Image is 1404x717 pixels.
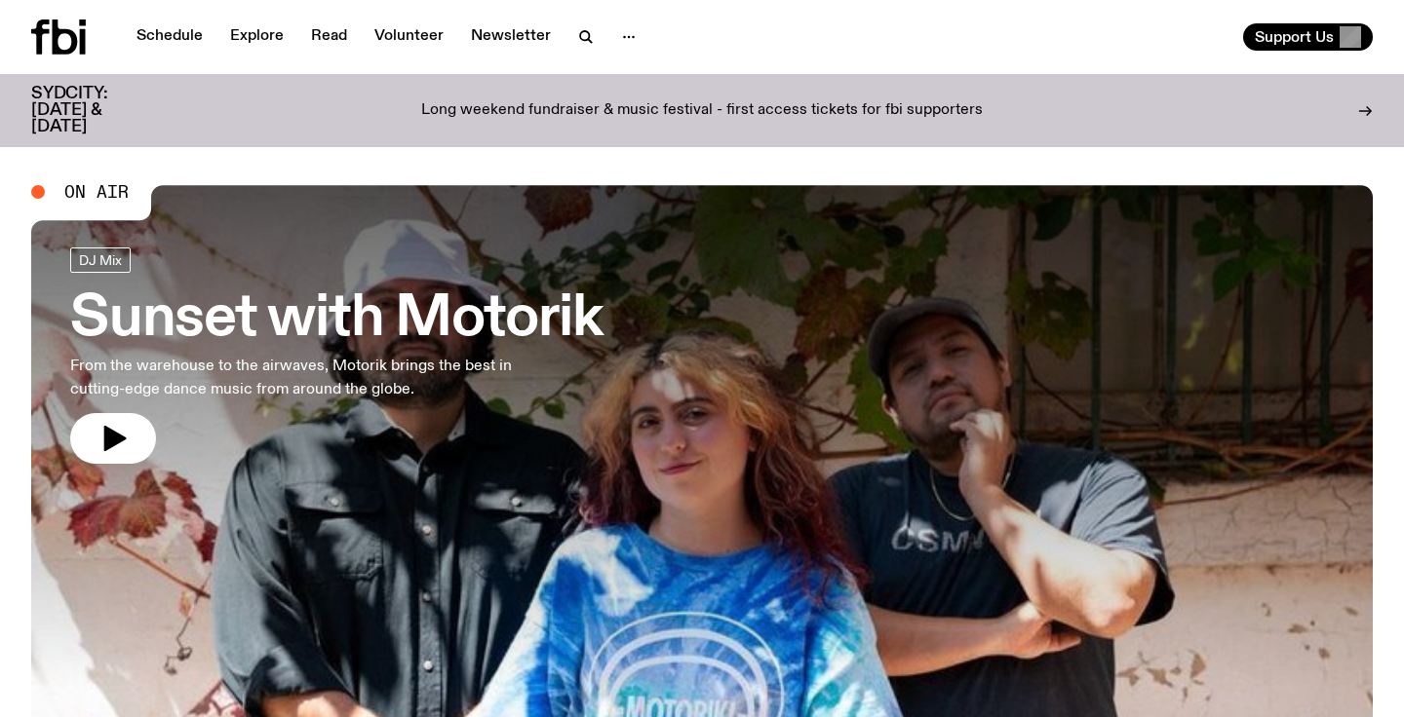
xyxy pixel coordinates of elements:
[1255,28,1334,46] span: Support Us
[459,23,563,51] a: Newsletter
[125,23,214,51] a: Schedule
[31,86,156,135] h3: SYDCITY: [DATE] & [DATE]
[70,247,131,273] a: DJ Mix
[70,292,602,347] h3: Sunset with Motorik
[64,183,129,201] span: On Air
[363,23,455,51] a: Volunteer
[1243,23,1373,51] button: Support Us
[218,23,295,51] a: Explore
[79,252,122,267] span: DJ Mix
[421,102,983,120] p: Long weekend fundraiser & music festival - first access tickets for fbi supporters
[299,23,359,51] a: Read
[70,355,569,401] p: From the warehouse to the airwaves, Motorik brings the best in cutting-edge dance music from arou...
[70,247,602,464] a: Sunset with MotorikFrom the warehouse to the airwaves, Motorik brings the best in cutting-edge da...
